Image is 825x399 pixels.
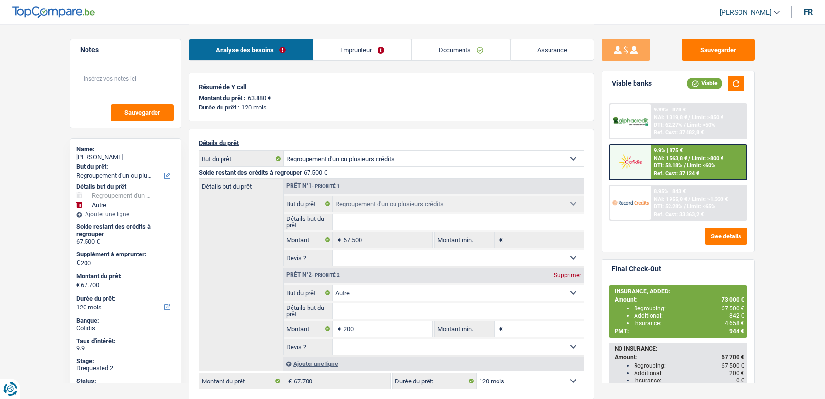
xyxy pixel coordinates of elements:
[199,83,584,91] p: Résumé de Y call
[688,114,690,121] span: /
[76,377,175,385] div: Status:
[111,104,174,121] button: Sauvegarder
[729,328,744,335] span: 944 €
[333,321,344,337] span: €
[124,109,160,116] span: Sauvegarder
[284,303,333,319] label: Détails but du prêt
[615,288,744,295] div: INSURANCE, ADDED:
[692,114,723,121] span: Limit: >850 €
[312,272,340,278] span: - Priorité 2
[615,345,744,352] div: NO INSURANCE:
[76,163,173,171] label: But du prêt:
[76,183,175,191] div: Détails but du prêt
[615,296,744,303] div: Amount:
[284,232,333,248] label: Montant
[725,320,744,326] span: 4 658 €
[76,337,175,345] div: Taux d'intérêt:
[612,79,652,88] div: Viable banks
[722,296,744,303] span: 73 000 €
[284,196,333,212] label: But du prêt
[284,250,333,266] label: Devis ?
[720,8,772,17] span: [PERSON_NAME]
[634,312,744,319] div: Additional:
[654,203,682,210] span: DTI: 52.28%
[76,325,175,332] div: Cofidis
[284,272,342,278] div: Prêt n°2
[76,153,175,161] div: [PERSON_NAME]
[687,122,715,128] span: Limit: <50%
[76,357,175,365] div: Stage:
[729,370,744,377] span: 200 €
[304,169,327,176] span: 67.500 €
[199,169,302,176] span: Solde restant des crédits à regrouper
[199,139,584,146] p: Détails du prêt
[189,39,313,60] a: Analyse des besoins
[684,122,686,128] span: /
[241,104,267,111] p: 120 mois
[283,373,294,389] span: €
[712,4,780,20] a: [PERSON_NAME]
[615,328,744,335] div: PMT:
[682,39,755,61] button: Sauvegarder
[654,147,683,154] div: 9.9% | 875 €
[612,116,648,127] img: AlphaCredit
[76,272,173,280] label: Montant du prêt:
[284,339,333,355] label: Devis ?
[551,272,584,278] div: Supprimer
[634,320,744,326] div: Insurance:
[634,377,744,384] div: Insurance:
[76,238,175,246] div: 67.500 €
[687,163,715,169] span: Limit: <60%
[76,251,173,258] label: Supplément à emprunter:
[687,203,715,210] span: Limit: <65%
[654,107,686,113] div: 9.99% | 878 €
[615,354,744,361] div: Amount:
[634,305,744,312] div: Regrouping:
[76,345,175,352] div: 9.9
[654,122,682,128] span: DTI: 62.27%
[654,188,686,195] div: 8.95% | 843 €
[612,194,648,212] img: Record Credits
[654,211,704,218] div: Ref. Cost: 33 363,2 €
[722,363,744,369] span: 67 500 €
[688,196,690,202] span: /
[654,155,687,162] span: NAI: 1 563,8 €
[634,363,744,369] div: Regrouping:
[722,354,744,361] span: 67 700 €
[705,228,747,245] button: See details
[688,155,690,162] span: /
[612,265,661,273] div: Final Check-Out
[284,183,342,189] div: Prêt n°1
[654,163,682,169] span: DTI: 58.18%
[313,39,412,60] a: Emprunteur
[199,104,240,111] p: Durée du prêt :
[76,211,175,218] div: Ajouter une ligne
[495,321,505,337] span: €
[76,223,175,238] div: Solde restant des crédits à regrouper
[804,7,813,17] div: fr
[412,39,510,60] a: Documents
[284,285,333,301] label: But du prêt
[284,321,333,337] label: Montant
[283,357,584,371] div: Ajouter une ligne
[684,203,686,210] span: /
[612,153,648,171] img: Cofidis
[76,145,175,153] div: Name:
[435,321,494,337] label: Montant min.
[12,6,95,18] img: TopCompare Logo
[654,170,699,177] div: Ref. Cost: 37 124 €
[76,281,80,289] span: €
[687,78,722,89] div: Viable
[511,39,594,60] a: Assurance
[654,129,704,136] div: Ref. Cost: 37 482,8 €
[692,155,723,162] span: Limit: >800 €
[634,370,744,377] div: Additional:
[435,232,494,248] label: Montant min.
[495,232,505,248] span: €
[76,317,175,325] div: Banque:
[199,94,246,102] p: Montant du prêt :
[76,295,173,303] label: Durée du prêt:
[248,94,271,102] p: 63.880 €
[312,183,340,189] span: - Priorité 1
[333,232,344,248] span: €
